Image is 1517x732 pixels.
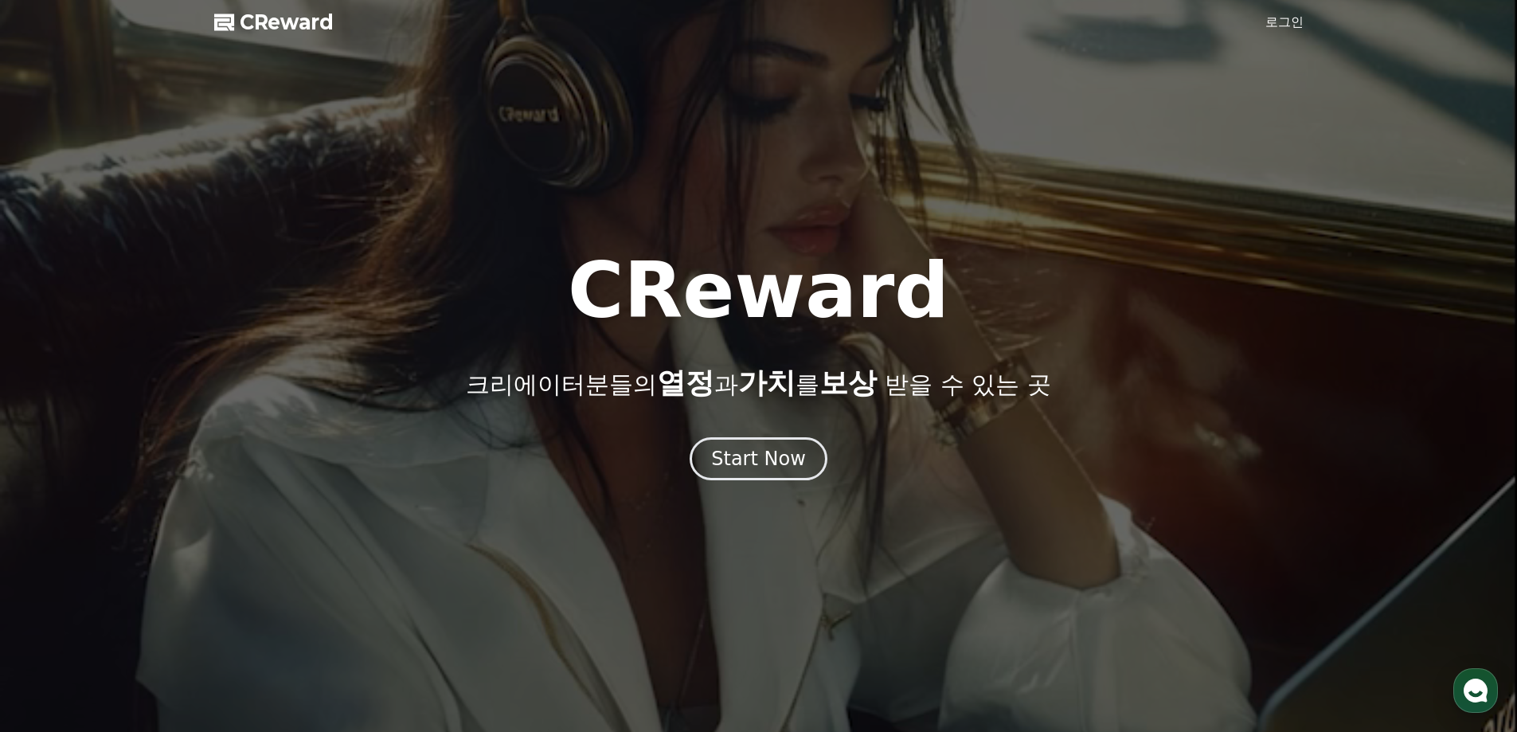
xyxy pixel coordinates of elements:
[690,453,827,468] a: Start Now
[240,10,334,35] span: CReward
[214,10,334,35] a: CReward
[657,366,714,399] span: 열정
[466,367,1050,399] p: 크리에이터분들의 과 를 받을 수 있는 곳
[1265,13,1304,32] a: 로그인
[738,366,796,399] span: 가치
[568,252,949,329] h1: CReward
[690,437,827,480] button: Start Now
[819,366,877,399] span: 보상
[711,446,806,472] div: Start Now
